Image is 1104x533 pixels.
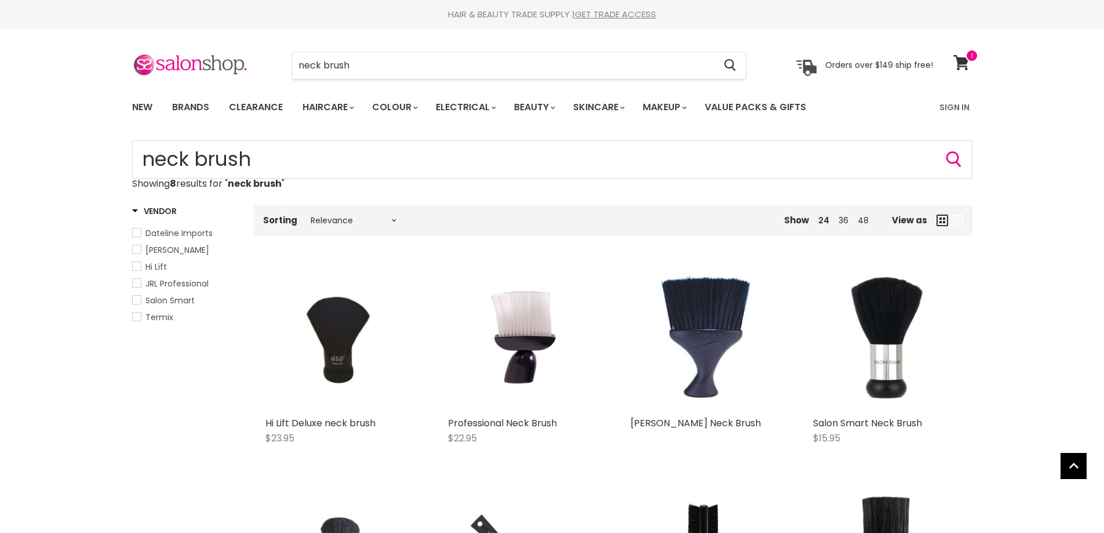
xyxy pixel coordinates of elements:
[945,150,963,169] button: Search
[292,52,746,79] form: Product
[228,177,282,190] strong: neck brush
[145,227,213,239] span: Dateline Imports
[932,95,977,119] a: Sign In
[132,294,239,307] a: Salon Smart
[575,8,656,20] a: GET TRADE ACCESS
[448,416,557,430] a: Professional Neck Brush
[132,140,972,179] input: Search
[448,432,477,445] span: $22.95
[123,90,874,124] ul: Main menu
[145,278,209,289] span: JRL Professional
[265,263,413,411] img: Hi Lift Deluxe neck brush
[170,177,176,190] strong: 8
[784,214,809,226] span: Show
[472,263,571,411] img: Professional Neck Brush
[132,227,239,240] a: Dateline Imports
[715,52,746,79] button: Search
[118,90,987,124] nav: Main
[818,215,829,226] a: 24
[263,215,297,225] label: Sorting
[265,416,376,430] a: Hi Lift Deluxe neck brush
[631,263,778,411] a: Denman Neck Brush
[123,95,161,119] a: New
[634,95,694,119] a: Makeup
[132,140,972,179] form: Product
[132,277,239,290] a: JRL Professional
[132,244,239,256] a: Denman
[132,205,177,217] h3: Vendor
[825,60,933,70] p: Orders over $149 ship free!
[145,261,167,273] span: Hi Lift
[813,432,840,445] span: $15.95
[132,179,972,189] p: Showing results for " "
[839,215,848,226] a: 36
[145,295,195,306] span: Salon Smart
[813,416,922,430] a: Salon Smart Neck Brush
[293,52,715,79] input: Search
[696,95,815,119] a: Value Packs & Gifts
[448,263,596,411] a: Professional Neck Brush
[564,95,632,119] a: Skincare
[132,311,239,324] a: Termix
[220,95,292,119] a: Clearance
[363,95,425,119] a: Colour
[118,9,987,20] div: HAIR & BEAUTY TRADE SUPPLY |
[163,95,218,119] a: Brands
[145,244,209,256] span: [PERSON_NAME]
[132,260,239,273] a: Hi Lift
[655,263,753,411] img: Denman Neck Brush
[631,416,761,430] a: [PERSON_NAME] Neck Brush
[505,95,562,119] a: Beauty
[892,215,927,225] span: View as
[813,263,961,411] img: Salon Smart Neck Brush
[858,215,869,226] a: 48
[145,311,173,323] span: Termix
[265,432,294,445] span: $23.95
[294,95,361,119] a: Haircare
[427,95,503,119] a: Electrical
